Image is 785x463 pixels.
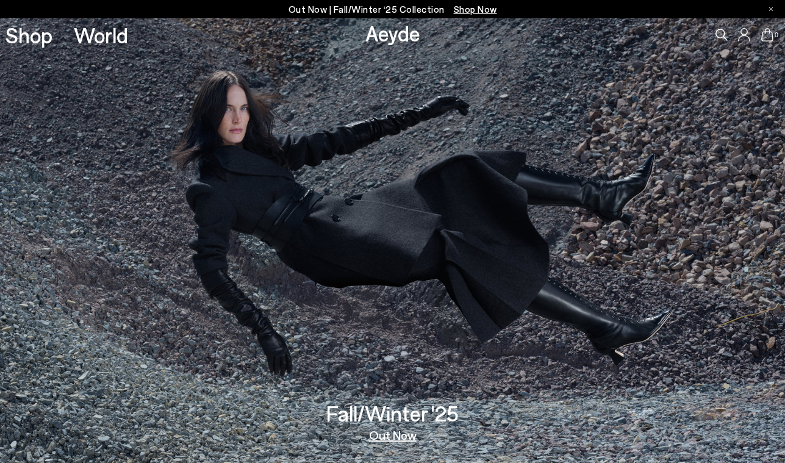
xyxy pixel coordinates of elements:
a: Shop [5,24,52,46]
a: 0 [761,28,773,41]
span: Navigate to /collections/new-in [454,4,497,15]
p: Out Now | Fall/Winter ‘25 Collection [289,2,497,17]
span: 0 [773,32,780,38]
a: Aeyde [365,20,420,46]
a: World [74,24,128,46]
a: Out Now [369,429,417,441]
h3: Fall/Winter '25 [326,403,459,424]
